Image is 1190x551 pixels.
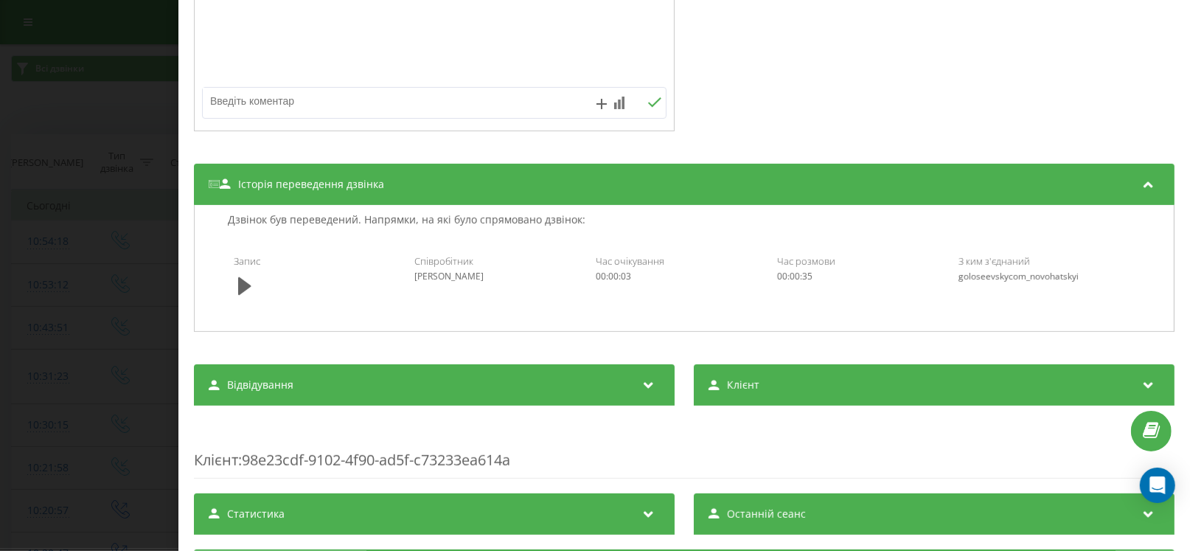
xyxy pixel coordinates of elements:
div: : 98e23cdf-9102-4f90-ad5f-c73233ea614a [194,420,1175,479]
div: 00:00:35 [777,271,954,282]
span: Відвідування [227,378,293,392]
span: Запис [234,254,260,268]
span: Клієнт [727,378,759,392]
span: Час очікування [596,254,664,268]
span: Історія переведення дзвінка [238,177,384,192]
span: З ким з'єднаний [958,254,1030,268]
span: Останній сеанс [727,507,806,521]
span: Клієнт [194,450,238,470]
p: Дзвінок був переведений. Напрямки, на які було спрямовано дзвінок: [224,212,589,227]
div: [PERSON_NAME] [414,271,591,282]
div: goloseevskycom_novohatskyi [958,271,1135,282]
div: Open Intercom Messenger [1140,468,1175,503]
span: Статистика [227,507,285,521]
div: 00:00:03 [596,271,773,282]
span: Співробітник [414,254,473,268]
span: Час розмови [777,254,835,268]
